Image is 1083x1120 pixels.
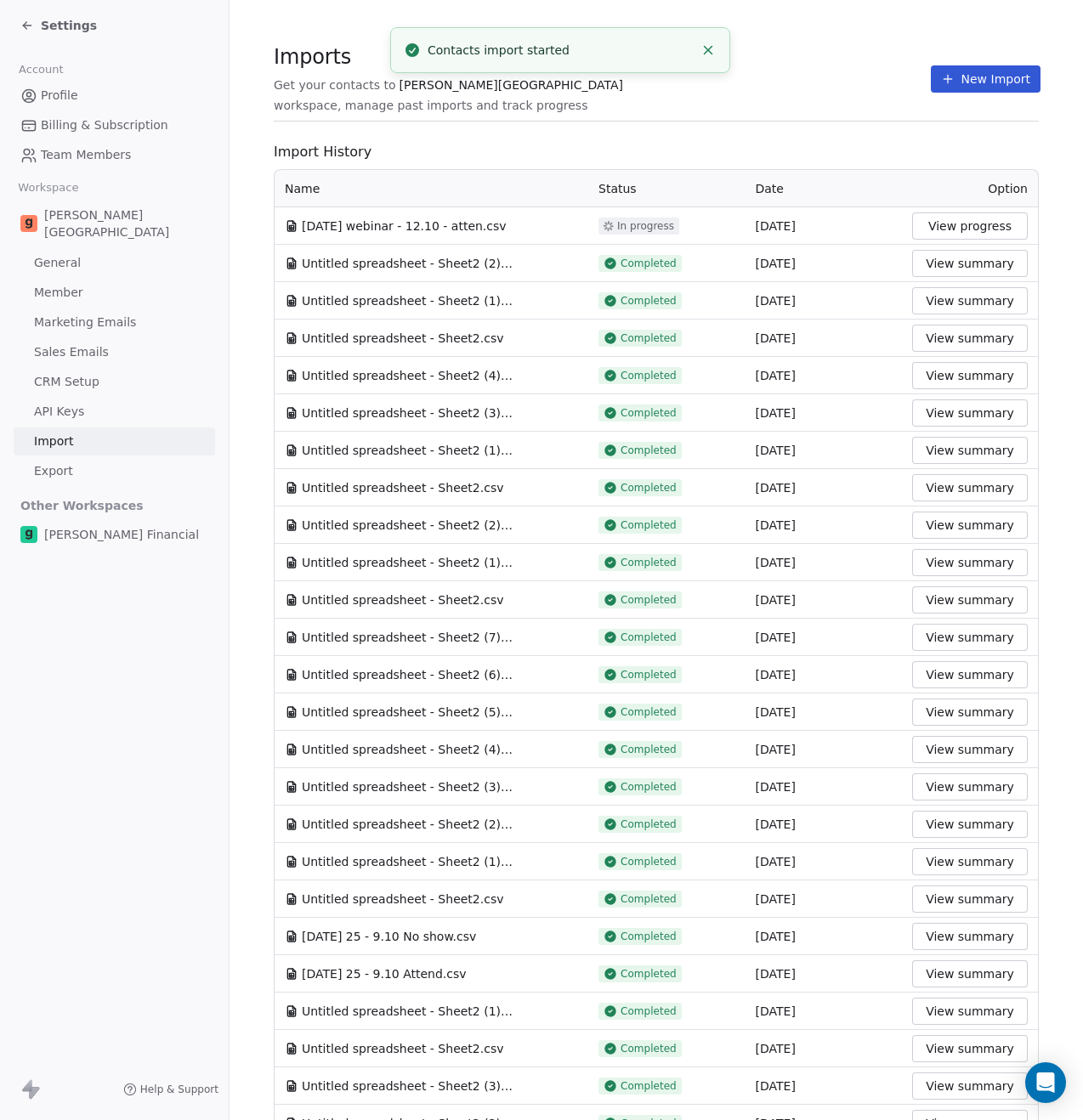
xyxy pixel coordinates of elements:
button: View summary [912,848,1028,875]
a: Marketing Emails [14,308,215,337]
button: View summary [912,960,1028,987]
span: Profile [41,87,78,105]
span: Completed [621,817,677,831]
span: Untitled spreadsheet - Sheet2 (1).csv [302,442,514,459]
span: Completed [621,930,677,943]
span: Untitled spreadsheet - Sheet2 (1).csv [302,292,514,309]
button: View summary [912,736,1028,763]
div: [DATE] [756,816,893,833]
div: Contacts import started [428,42,694,59]
button: View summary [912,923,1028,950]
span: Completed [621,631,677,644]
button: View summary [912,399,1028,427]
a: General [14,249,215,277]
span: Name [285,180,320,197]
span: Billing & Subscription [41,116,168,134]
button: View summary [912,998,1028,1025]
span: Untitled spreadsheet - Sheet2.csv [302,330,503,347]
span: Untitled spreadsheet - Sheet2 (2).csv [302,255,514,272]
img: Goela%20Fin%20Logos%20(4).png [20,526,37,543]
div: [DATE] [756,965,893,982]
span: General [34,254,81,272]
span: API Keys [34,403,84,421]
a: API Keys [14,398,215,426]
span: Untitled spreadsheet - Sheet2 (2).csv [302,816,514,833]
span: Completed [621,294,677,308]
div: [DATE] [756,891,893,908]
span: Settings [41,17,97,34]
div: [DATE] [756,928,893,945]
span: Untitled spreadsheet - Sheet2 (6).csv [302,666,514,683]
span: Import [34,433,73,450]
button: View summary [912,549,1028,576]
a: CRM Setup [14,368,215,396]
span: Untitled spreadsheet - Sheet2.csv [302,1040,503,1057]
button: View summary [912,250,1028,277]
img: Goela%20School%20Logos%20(4).png [20,215,37,232]
button: View summary [912,287,1028,314]
div: [DATE] [756,367,893,384]
button: View summary [912,811,1028,838]
button: View summary [912,661,1028,688]
span: Completed [621,1042,677,1055]
div: [DATE] [756,218,893,235]
span: Completed [621,556,677,569]
button: View summary [912,437,1028,464]
span: Sales Emails [34,343,109,361]
span: Untitled spreadsheet - Sheet2 (5).csv [302,704,514,721]
span: [DATE] 25 - 9.10 No show.csv [302,928,476,945]
a: Profile [14,82,215,110]
div: [DATE] [756,442,893,459]
span: Untitled spreadsheet - Sheet2 (1).csv [302,853,514,870]
span: Untitled spreadsheet - Sheet2 (3).csv [302,778,514,795]
button: View summary [912,586,1028,614]
button: View summary [912,699,1028,726]
a: Billing & Subscription [14,111,215,139]
span: Member [34,284,83,302]
button: View summary [912,512,1028,539]
div: [DATE] [756,554,893,571]
span: Team Members [41,146,131,164]
div: [DATE] [756,629,893,646]
span: Completed [621,780,677,794]
span: Completed [621,705,677,719]
span: Untitled spreadsheet - Sheet2 (7).csv [302,629,514,646]
span: Import History [274,142,1039,162]
a: Import [14,427,215,455]
button: View summary [912,1072,1028,1100]
span: Untitled spreadsheet - Sheet2.csv [302,591,503,608]
div: [DATE] [756,1040,893,1057]
span: [PERSON_NAME][GEOGRAPHIC_DATA] [44,206,208,240]
div: Open Intercom Messenger [1025,1062,1066,1103]
span: CRM Setup [34,373,99,391]
span: workspace, manage past imports and track progress [274,97,587,114]
span: Completed [621,257,677,270]
span: Marketing Emails [34,314,136,331]
button: View summary [912,624,1028,651]
a: Help & Support [123,1083,218,1096]
div: [DATE] [756,255,893,272]
span: Completed [621,331,677,345]
span: Completed [621,1004,677,1018]
button: View summary [912,885,1028,913]
span: [PERSON_NAME][GEOGRAPHIC_DATA] [400,76,623,93]
span: Completed [621,481,677,495]
span: Completed [621,369,677,382]
span: Untitled spreadsheet - Sheet2 (3).csv [302,1078,514,1095]
span: Account [11,57,71,82]
span: Completed [621,743,677,756]
a: Sales Emails [14,338,215,366]
div: [DATE] [756,517,893,534]
span: Completed [621,1079,677,1093]
span: Status [598,182,637,195]
span: Untitled spreadsheet - Sheet2 (4).csv [302,741,514,758]
div: [DATE] [756,666,893,683]
button: View summary [912,474,1028,501]
a: Member [14,279,215,307]
button: View progress [912,212,1028,240]
span: Imports [274,44,931,70]
div: [DATE] [756,853,893,870]
span: Completed [621,855,677,868]
button: Close toast [697,39,719,61]
a: Team Members [14,141,215,169]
